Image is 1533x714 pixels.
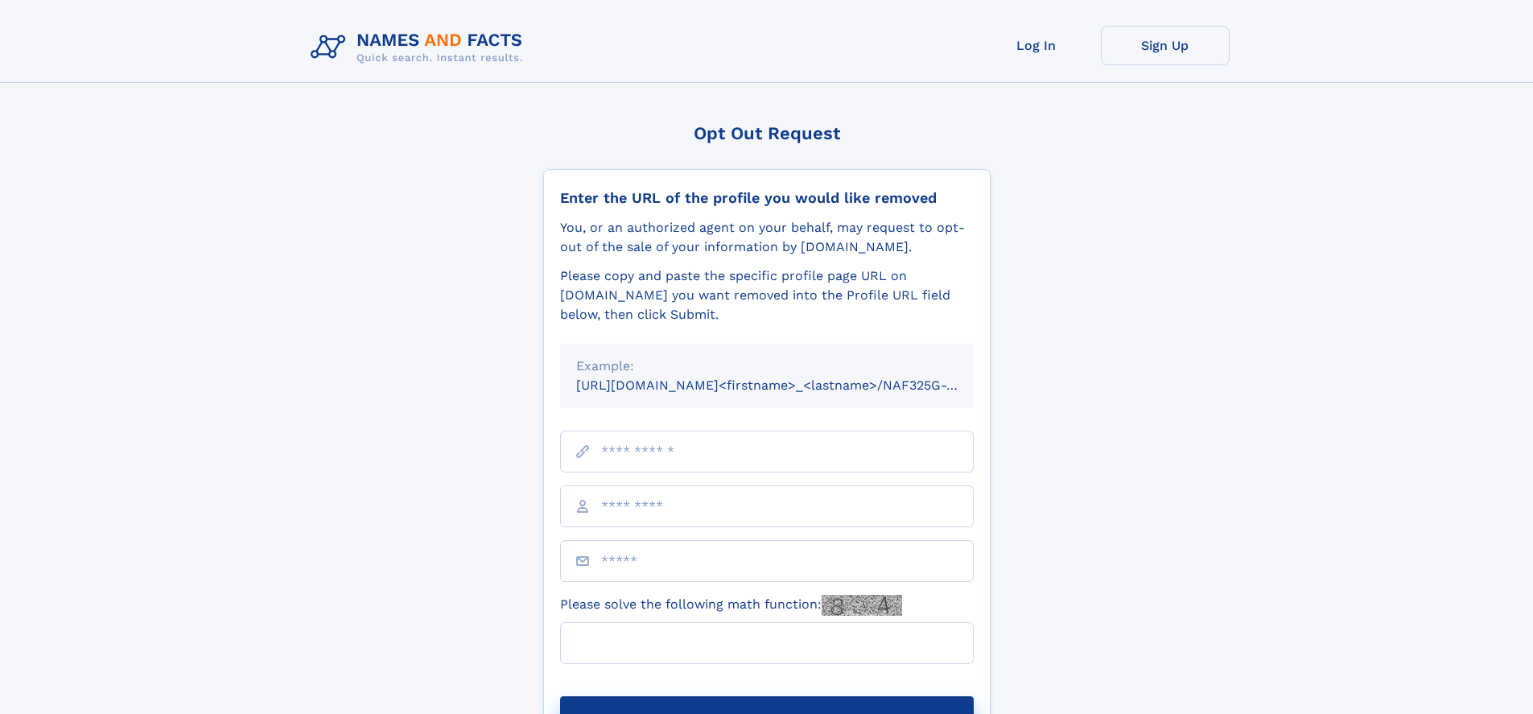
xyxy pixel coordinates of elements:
[560,189,974,207] div: Enter the URL of the profile you would like removed
[560,218,974,257] div: You, or an authorized agent on your behalf, may request to opt-out of the sale of your informatio...
[972,26,1101,65] a: Log In
[1101,26,1230,65] a: Sign Up
[560,595,902,616] label: Please solve the following math function:
[560,266,974,324] div: Please copy and paste the specific profile page URL on [DOMAIN_NAME] you want removed into the Pr...
[304,26,536,69] img: Logo Names and Facts
[576,378,1004,393] small: [URL][DOMAIN_NAME]<firstname>_<lastname>/NAF325G-xxxxxxxx
[576,357,958,376] div: Example:
[543,123,991,143] div: Opt Out Request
